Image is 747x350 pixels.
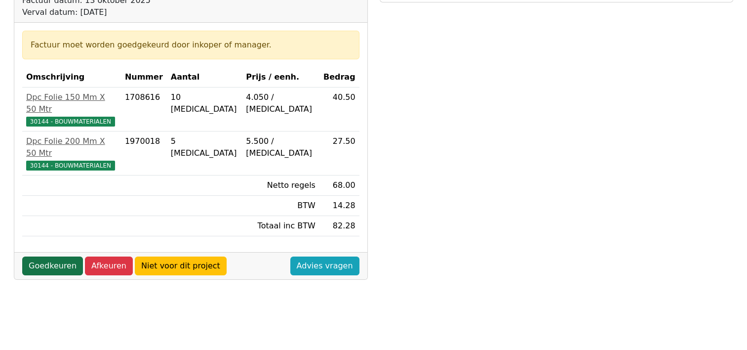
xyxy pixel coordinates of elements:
[246,135,315,159] div: 5.500 / [MEDICAL_DATA]
[319,175,359,196] td: 68.00
[167,67,242,87] th: Aantal
[26,91,117,115] div: Dpc Folie 150 Mm X 50 Mtr
[242,67,319,87] th: Prijs / eenh.
[242,175,319,196] td: Netto regels
[171,135,238,159] div: 5 [MEDICAL_DATA]
[22,67,121,87] th: Omschrijving
[242,196,319,216] td: BTW
[319,67,359,87] th: Bedrag
[26,161,115,171] span: 30144 - BOUWMATERIALEN
[290,257,359,275] a: Advies vragen
[31,39,351,51] div: Factuur moet worden goedgekeurd door inkoper of manager.
[242,216,319,236] td: Totaal inc BTW
[135,257,227,275] a: Niet voor dit project
[22,257,83,275] a: Goedkeuren
[319,216,359,236] td: 82.28
[26,91,117,127] a: Dpc Folie 150 Mm X 50 Mtr30144 - BOUWMATERIALEN
[171,91,238,115] div: 10 [MEDICAL_DATA]
[121,67,167,87] th: Nummer
[26,135,117,159] div: Dpc Folie 200 Mm X 50 Mtr
[246,91,315,115] div: 4.050 / [MEDICAL_DATA]
[319,131,359,175] td: 27.50
[26,135,117,171] a: Dpc Folie 200 Mm X 50 Mtr30144 - BOUWMATERIALEN
[85,257,133,275] a: Afkeuren
[22,6,248,18] div: Verval datum: [DATE]
[26,117,115,127] span: 30144 - BOUWMATERIALEN
[319,87,359,131] td: 40.50
[319,196,359,216] td: 14.28
[121,87,167,131] td: 1708616
[121,131,167,175] td: 1970018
